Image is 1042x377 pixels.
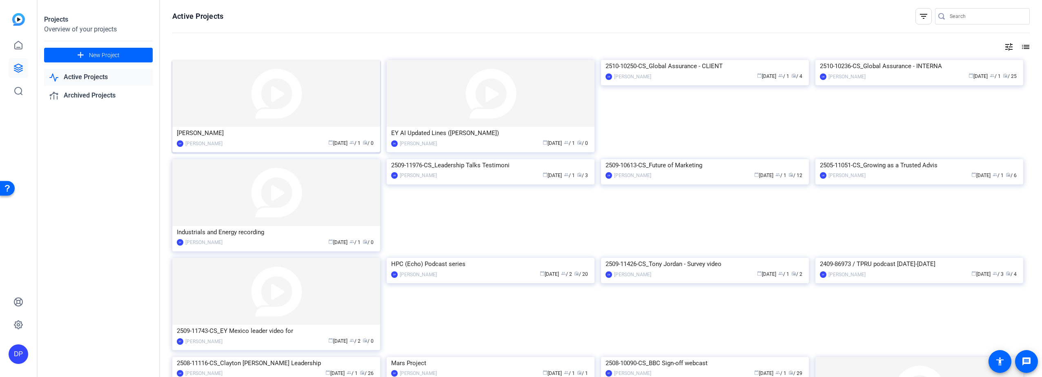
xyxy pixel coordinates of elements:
span: / 1 [564,140,575,146]
span: group [564,370,569,375]
div: [PERSON_NAME] [400,171,437,180]
span: / 25 [1003,73,1017,79]
a: Active Projects [44,69,153,86]
span: / 4 [1006,271,1017,277]
div: DP [391,370,398,377]
div: [PERSON_NAME] [177,127,376,139]
div: 2510-10250-CS_Global Assurance - CLIENT [606,60,804,72]
span: group [993,172,997,177]
span: calendar_today [757,271,762,276]
span: [DATE] [754,370,773,376]
span: [DATE] [757,271,776,277]
span: group [350,239,354,244]
span: radio [363,239,367,244]
span: / 1 [350,140,361,146]
div: [PERSON_NAME] [828,171,866,180]
div: [PERSON_NAME] [828,271,866,279]
span: / 2 [350,338,361,344]
div: [PERSON_NAME] [614,73,651,81]
mat-icon: add [76,50,86,60]
span: / 1 [778,271,789,277]
div: [PERSON_NAME] [185,140,223,148]
span: / 0 [363,240,374,245]
div: 2509-11426-CS_Tony Jordan - Survey video [606,258,804,270]
span: group [775,172,780,177]
span: radio [363,338,367,343]
span: radio [574,271,579,276]
div: Industrials and Energy recording [177,226,376,238]
mat-icon: list [1020,42,1030,52]
div: DP [391,271,398,278]
span: / 0 [363,140,374,146]
mat-icon: filter_list [919,11,928,21]
span: [DATE] [971,271,991,277]
span: group [350,338,354,343]
div: 2508-11116-CS_Clayton [PERSON_NAME] Leadership [177,357,376,369]
span: group [775,370,780,375]
span: calendar_today [540,271,545,276]
span: group [350,140,354,145]
span: calendar_today [543,172,548,177]
span: / 3 [577,173,588,178]
span: [DATE] [971,173,991,178]
span: radio [791,271,796,276]
div: 2508-10090-CS_BBC Sign-off webcast [606,357,804,369]
span: / 1 [577,370,588,376]
a: Archived Projects [44,87,153,104]
span: / 29 [788,370,802,376]
span: radio [788,172,793,177]
span: group [993,271,997,276]
span: / 1 [350,240,361,245]
div: LM [177,370,183,377]
span: group [564,140,569,145]
span: [DATE] [543,370,562,376]
span: group [778,271,783,276]
div: LM [606,172,612,179]
span: [DATE] [543,173,562,178]
span: / 20 [574,271,588,277]
span: radio [577,370,582,375]
span: [DATE] [328,338,347,344]
div: [PERSON_NAME] [400,140,437,148]
span: / 2 [561,271,572,277]
span: [DATE] [757,73,776,79]
span: / 1 [564,370,575,376]
span: calendar_today [969,73,973,78]
div: [PERSON_NAME] [614,271,651,279]
span: calendar_today [328,140,333,145]
div: [PERSON_NAME] [614,171,651,180]
div: LM [820,73,826,80]
div: 2409-86973 / TPRU podcast [DATE]-[DATE] [820,258,1019,270]
span: group [778,73,783,78]
span: / 1 [775,370,786,376]
span: / 1 [775,173,786,178]
span: [DATE] [754,173,773,178]
div: RT [606,370,612,377]
span: / 0 [363,338,374,344]
div: SF [820,271,826,278]
input: Search [950,11,1023,21]
span: [DATE] [328,240,347,245]
span: radio [577,172,582,177]
span: [DATE] [328,140,347,146]
span: group [561,271,566,276]
div: SF [177,239,183,246]
span: calendar_today [754,370,759,375]
span: radio [791,73,796,78]
div: 2509-11743-CS_EY Mexico leader video for [177,325,376,337]
span: [DATE] [540,271,559,277]
span: radio [1003,73,1008,78]
div: Overview of your projects [44,24,153,34]
span: / 6 [1006,173,1017,178]
span: group [347,370,352,375]
span: calendar_today [328,338,333,343]
span: group [990,73,995,78]
span: / 12 [788,173,802,178]
span: calendar_today [971,271,976,276]
div: LM [606,271,612,278]
div: Projects [44,15,153,24]
div: LM [391,172,398,179]
span: / 26 [360,370,374,376]
div: 2509-10613-CS_Future of Marketing [606,159,804,171]
span: / 2 [791,271,802,277]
